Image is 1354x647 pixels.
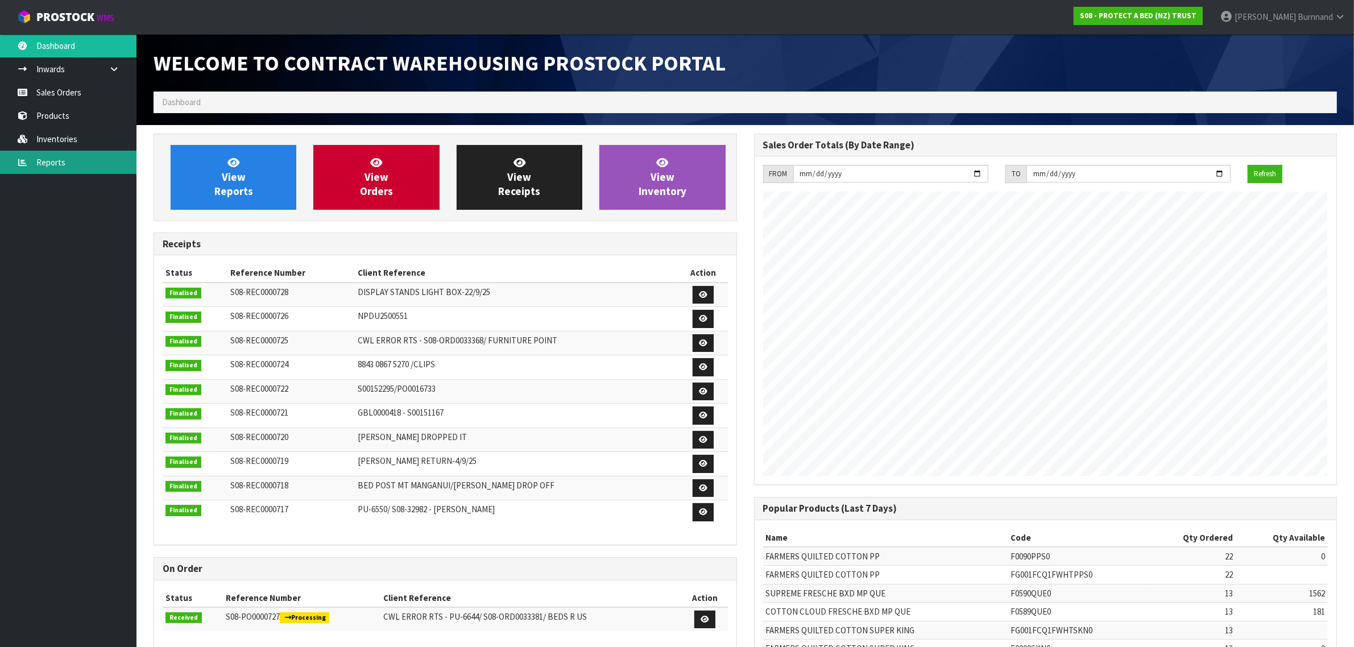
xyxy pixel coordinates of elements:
[763,621,1008,639] td: FARMERS QUILTED COTTON SUPER KING
[214,156,253,198] span: View Reports
[763,140,1328,151] h3: Sales Order Totals (By Date Range)
[163,563,728,574] h3: On Order
[165,360,201,371] span: Finalised
[163,239,728,250] h3: Receipts
[763,603,1008,621] td: COTTON CLOUD FRESCHE BXD MP QUE
[1008,547,1148,566] td: F0090PPS0
[1236,547,1328,566] td: 0
[1235,11,1296,22] span: [PERSON_NAME]
[358,432,467,442] span: [PERSON_NAME] DROPPED IT
[165,408,201,420] span: Finalised
[358,504,495,515] span: PU-6550/ S08-32982 - [PERSON_NAME]
[381,607,683,632] td: CWL ERROR RTS - PU-6644/ S08-ORD0033381/ BEDS R US
[599,145,725,210] a: ViewInventory
[763,165,793,183] div: FROM
[678,264,728,282] th: Action
[1148,603,1236,621] td: 13
[36,10,94,24] span: ProStock
[1298,11,1333,22] span: Burnnand
[1148,584,1236,602] td: 13
[313,145,439,210] a: ViewOrders
[358,359,435,370] span: 8843 0867 5270 /CLIPS
[498,156,540,198] span: View Receipts
[163,589,223,607] th: Status
[1236,603,1328,621] td: 181
[358,455,477,466] span: [PERSON_NAME] RETURN-4/9/25
[1248,165,1282,183] button: Refresh
[639,156,686,198] span: View Inventory
[360,156,393,198] span: View Orders
[165,505,201,516] span: Finalised
[97,13,114,23] small: WMS
[230,407,288,418] span: S08-REC0000721
[230,480,288,491] span: S08-REC0000718
[230,359,288,370] span: S08-REC0000724
[17,10,31,24] img: cube-alt.png
[230,455,288,466] span: S08-REC0000719
[230,383,288,394] span: S08-REC0000722
[763,529,1008,547] th: Name
[763,547,1008,566] td: FARMERS QUILTED COTTON PP
[230,432,288,442] span: S08-REC0000720
[358,407,444,418] span: GBL0000418 - S00151167
[457,145,582,210] a: ViewReceipts
[1236,584,1328,602] td: 1562
[165,457,201,468] span: Finalised
[165,481,201,492] span: Finalised
[358,287,490,297] span: DISPLAY STANDS LIGHT BOX-22/9/25
[1148,529,1236,547] th: Qty Ordered
[163,264,227,282] th: Status
[230,287,288,297] span: S08-REC0000728
[165,336,201,347] span: Finalised
[1008,529,1148,547] th: Code
[763,584,1008,602] td: SUPREME FRESCHE BXD MP QUE
[230,310,288,321] span: S08-REC0000726
[1008,603,1148,621] td: F0589QUE0
[1148,547,1236,566] td: 22
[358,383,436,394] span: S00152295/PO0016733
[381,589,683,607] th: Client Reference
[358,310,408,321] span: NPDU2500551
[1008,584,1148,602] td: F0590QUE0
[763,566,1008,584] td: FARMERS QUILTED COTTON PP
[358,480,554,491] span: BED POST MT MANGANUI/[PERSON_NAME] DROP OFF
[162,97,201,107] span: Dashboard
[230,504,288,515] span: S08-REC0000717
[1236,529,1328,547] th: Qty Available
[154,49,726,76] span: Welcome to Contract Warehousing ProStock Portal
[763,503,1328,514] h3: Popular Products (Last 7 Days)
[165,612,202,624] span: Received
[1148,566,1236,584] td: 22
[165,288,201,299] span: Finalised
[223,589,381,607] th: Reference Number
[165,433,201,444] span: Finalised
[1008,566,1148,584] td: FG001FCQ1FWHTPPS0
[358,335,557,346] span: CWL ERROR RTS - S08-ORD0033368/ FURNITURE POINT
[355,264,678,282] th: Client Reference
[280,612,330,624] span: Processing
[165,312,201,323] span: Finalised
[171,145,296,210] a: ViewReports
[1148,621,1236,639] td: 13
[165,384,201,396] span: Finalised
[1080,11,1196,20] strong: S08 - PROTECT A BED (NZ) TRUST
[1008,621,1148,639] td: FG001FCQ1FWHTSKN0
[230,335,288,346] span: S08-REC0000725
[223,607,381,632] td: S08-PO0000727
[682,589,727,607] th: Action
[1005,165,1026,183] div: TO
[227,264,355,282] th: Reference Number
